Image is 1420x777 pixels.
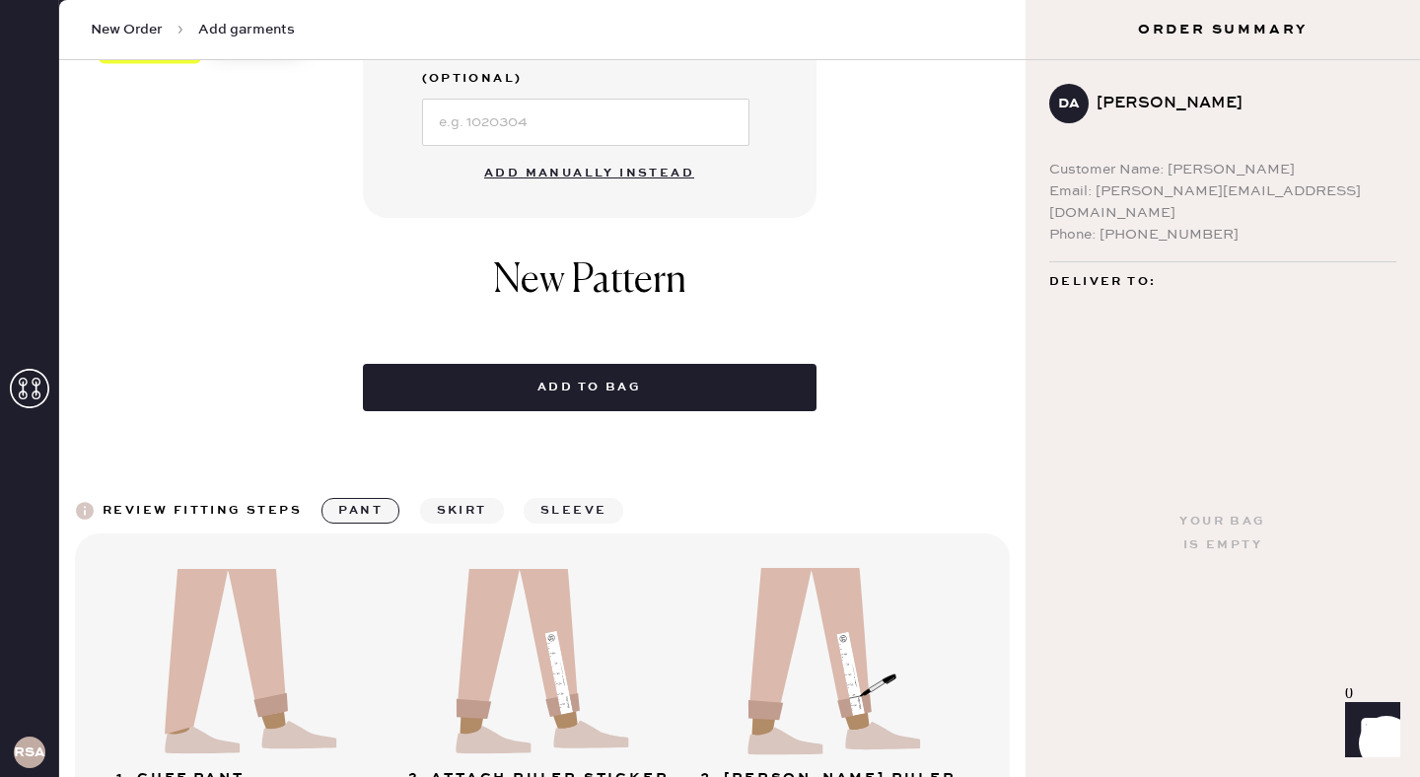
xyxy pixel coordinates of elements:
[452,563,629,760] img: pant-step2.svg
[1179,510,1265,557] div: Your bag is empty
[420,498,504,524] button: skirt
[524,498,623,524] button: sleeve
[363,364,816,411] button: Add to bag
[1049,180,1396,224] div: Email: [PERSON_NAME][EMAIL_ADDRESS][DOMAIN_NAME]
[1026,20,1420,39] h3: Order Summary
[422,99,749,146] input: e.g. 1020304
[160,563,337,760] img: pant-step1.svg
[103,499,302,523] div: Review fitting steps
[493,257,686,324] h1: New Pattern
[1058,97,1080,110] h3: DA
[1049,224,1396,246] div: Phone: [PHONE_NUMBER]
[14,745,45,759] h3: RSA
[744,563,921,760] img: pant-step3.svg
[91,20,163,39] span: New Order
[1097,92,1381,115] div: [PERSON_NAME]
[472,154,706,193] button: Add manually instead
[198,20,295,39] span: Add garments
[1049,159,1396,180] div: Customer Name: [PERSON_NAME]
[321,498,399,524] button: pant
[422,43,749,91] label: Original Order Number (Optional)
[1326,688,1411,773] iframe: Front Chat
[1049,270,1156,294] span: Deliver to:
